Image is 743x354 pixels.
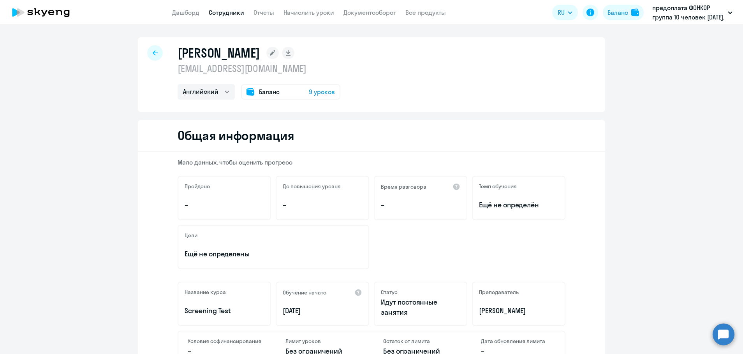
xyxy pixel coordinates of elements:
[185,200,264,210] p: –
[185,306,264,316] p: Screening Test
[178,158,565,166] p: Мало данных, чтобы оценить прогресс
[481,338,555,345] h4: Дата обновления лимита
[381,183,426,190] h5: Время разговора
[479,183,517,190] h5: Темп обучения
[178,45,260,61] h1: [PERSON_NAME]
[254,9,274,16] a: Отчеты
[178,128,294,143] h2: Общая информация
[185,249,362,259] p: Ещё не определены
[631,9,639,16] img: balance
[648,3,736,22] button: предоплата ФОНКОР группа 10 человек [DATE], Ф.О.Н., ООО
[283,289,326,296] h5: Обучение начато
[479,289,519,296] h5: Преподаватель
[283,200,362,210] p: –
[185,183,210,190] h5: Пройдено
[405,9,446,16] a: Все продукты
[479,200,558,210] span: Ещё не определён
[552,5,578,20] button: RU
[381,297,460,317] p: Идут постоянные занятия
[285,338,360,345] h4: Лимит уроков
[652,3,725,22] p: предоплата ФОНКОР группа 10 человек [DATE], Ф.О.Н., ООО
[381,289,398,296] h5: Статус
[283,9,334,16] a: Начислить уроки
[185,289,226,296] h5: Название курса
[209,9,244,16] a: Сотрудники
[309,87,335,96] span: 9 уроков
[178,62,340,75] p: [EMAIL_ADDRESS][DOMAIN_NAME]
[558,8,565,17] span: RU
[603,5,644,20] button: Балансbalance
[607,8,628,17] div: Баланс
[343,9,396,16] a: Документооборот
[185,232,197,239] h5: Цели
[259,87,280,96] span: Баланс
[283,306,362,316] p: [DATE]
[383,338,458,345] h4: Остаток от лимита
[188,338,262,345] h4: Условия софинансирования
[479,306,558,316] p: [PERSON_NAME]
[283,183,341,190] h5: До повышения уровня
[381,200,460,210] p: –
[172,9,199,16] a: Дашборд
